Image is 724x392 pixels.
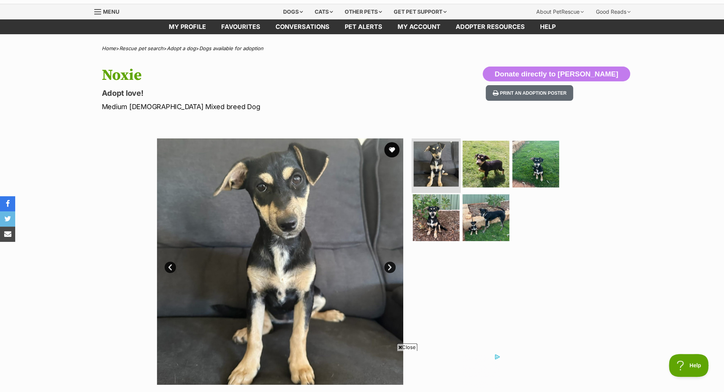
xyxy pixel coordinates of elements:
[669,354,709,377] iframe: Help Scout Beacon - Open
[268,19,337,34] a: conversations
[591,4,636,19] div: Good Reads
[83,46,642,51] div: > > >
[102,67,423,84] h1: Noxie
[102,102,423,112] p: Medium [DEMOGRAPHIC_DATA] Mixed breed Dog
[463,194,509,241] img: Photo of Noxie
[390,19,448,34] a: My account
[531,4,589,19] div: About PetRescue
[119,45,163,51] a: Rescue pet search
[309,4,338,19] div: Cats
[413,194,459,241] img: Photo of Noxie
[463,141,509,187] img: Photo of Noxie
[224,354,501,388] iframe: Advertisement
[214,19,268,34] a: Favourites
[278,4,308,19] div: Dogs
[413,141,459,187] img: Photo of Noxie
[102,45,116,51] a: Home
[165,262,176,273] a: Prev
[157,138,403,385] img: Photo of Noxie
[512,141,559,187] img: Photo of Noxie
[102,88,423,98] p: Adopt love!
[483,67,630,82] button: Donate directly to [PERSON_NAME]
[397,343,417,351] span: Close
[532,19,563,34] a: Help
[103,8,119,15] span: Menu
[486,85,573,101] button: Print an adoption poster
[337,19,390,34] a: Pet alerts
[167,45,196,51] a: Adopt a dog
[199,45,263,51] a: Dogs available for adoption
[94,4,125,18] a: Menu
[161,19,214,34] a: My profile
[448,19,532,34] a: Adopter resources
[384,262,396,273] a: Next
[339,4,387,19] div: Other pets
[388,4,452,19] div: Get pet support
[384,142,399,157] button: favourite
